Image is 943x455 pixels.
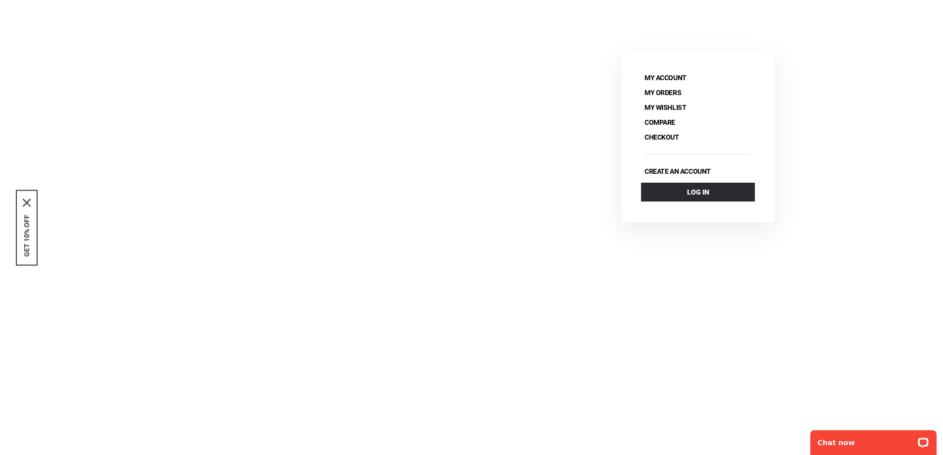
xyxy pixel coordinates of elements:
a: My Wishlist [641,101,690,114]
a: My Account [641,71,690,85]
a: Log In [641,183,755,202]
a: Checkout [641,130,683,144]
button: GET 10% OFF [23,214,31,256]
a: Compare [641,115,679,129]
a: My Orders [641,86,685,100]
iframe: LiveChat chat widget [804,424,943,455]
svg: close icon [23,199,31,206]
a: Create an account [641,164,714,178]
button: Close [23,199,31,206]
